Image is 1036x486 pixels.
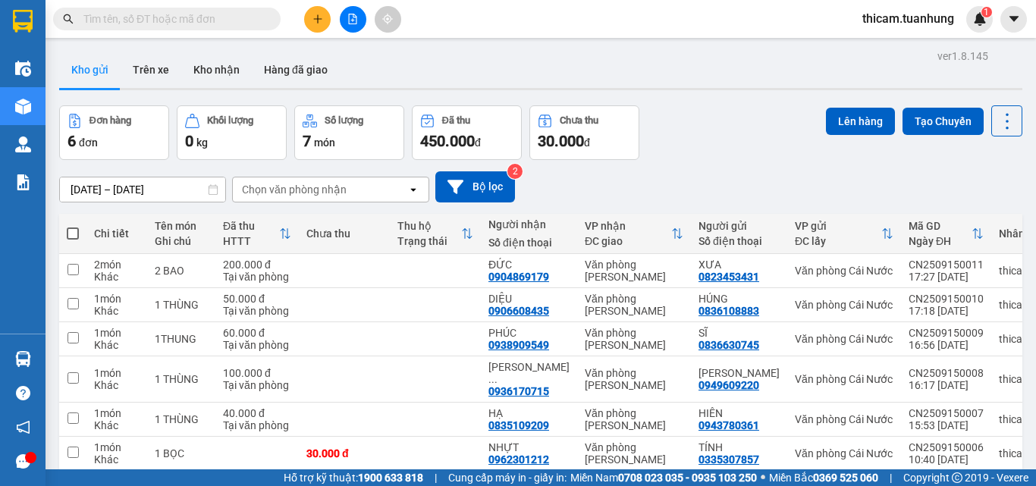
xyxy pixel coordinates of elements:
div: 100.000 đ [223,367,291,379]
div: Văn phòng [PERSON_NAME] [585,259,683,283]
div: 0836630745 [699,339,759,351]
div: 16:17 [DATE] [909,379,984,391]
div: Chi tiết [94,227,140,240]
span: | [435,469,437,486]
div: HẠ [488,407,570,419]
div: 17:27 [DATE] [909,271,984,283]
div: Khác [94,339,140,351]
div: CN2509150011 [909,259,984,271]
div: Khác [94,305,140,317]
div: CN2509150008 [909,367,984,379]
div: Mã GD [909,220,972,232]
span: đơn [79,136,98,149]
button: Số lượng7món [294,105,404,160]
div: 2 BAO [155,265,208,277]
div: HTTT [223,235,279,247]
div: Văn phòng [PERSON_NAME] [585,367,683,391]
img: warehouse-icon [15,136,31,152]
div: Khác [94,271,140,283]
span: plus [312,14,323,24]
div: 16:56 [DATE] [909,339,984,351]
span: 1 [984,7,989,17]
span: question-circle [16,386,30,400]
div: CN2509150010 [909,293,984,305]
div: Tại văn phòng [223,271,291,283]
span: Miền Bắc [769,469,878,486]
span: 450.000 [420,132,475,150]
div: Chọn văn phòng nhận [242,182,347,197]
img: solution-icon [15,174,31,190]
th: Toggle SortBy [901,214,991,254]
div: PHẠM VĂN TỚI [699,367,780,379]
div: Số điện thoại [699,235,780,247]
span: đ [475,136,481,149]
span: notification [16,420,30,434]
strong: 0708 023 035 - 0935 103 250 [618,472,757,484]
span: Hỗ trợ kỹ thuật: [284,469,423,486]
div: 0904869179 [488,271,549,283]
div: 0938909549 [488,339,549,351]
svg: open [407,183,419,196]
div: NGUYỄN VĂN VẸN [488,361,570,385]
div: Văn phòng [PERSON_NAME] [585,293,683,317]
div: Đã thu [442,115,470,126]
div: Ghi chú [155,235,208,247]
div: 40.000 đ [223,407,291,419]
span: Miền Nam [570,469,757,486]
div: 60.000 đ [223,327,291,339]
div: Ngày ĐH [909,235,972,247]
span: caret-down [1007,12,1021,26]
div: 1 món [94,407,140,419]
span: 6 [67,132,76,150]
div: Số điện thoại [488,237,570,249]
div: Văn phòng [PERSON_NAME] [585,407,683,431]
div: Khác [94,453,140,466]
div: 1 THÙNG [155,299,208,311]
img: logo-vxr [13,10,33,33]
div: Người gửi [699,220,780,232]
span: message [16,454,30,469]
div: TÍNH [699,441,780,453]
div: Người nhận [488,218,570,230]
div: Văn phòng Cái Nước [795,265,893,277]
div: Đã thu [223,220,279,232]
div: Khác [94,419,140,431]
div: VP nhận [585,220,671,232]
div: 0962301212 [488,453,549,466]
div: Văn phòng [PERSON_NAME] [585,327,683,351]
img: warehouse-icon [15,61,31,77]
div: 0335307857 [699,453,759,466]
th: Toggle SortBy [390,214,481,254]
div: DIỆU [488,293,570,305]
sup: 2 [507,164,523,179]
button: file-add [340,6,366,33]
div: Tại văn phòng [223,379,291,391]
button: Hàng đã giao [252,52,340,88]
span: 30.000 [538,132,584,150]
div: 10:40 [DATE] [909,453,984,466]
button: Kho nhận [181,52,252,88]
span: Cung cấp máy in - giấy in: [448,469,567,486]
div: PHÚC [488,327,570,339]
div: Văn phòng Cái Nước [795,373,893,385]
th: Toggle SortBy [787,214,901,254]
div: 1 THÙNG [155,413,208,425]
span: đ [584,136,590,149]
div: 0823453431 [699,271,759,283]
div: ĐC giao [585,235,671,247]
div: Tên món [155,220,208,232]
div: Số lượng [325,115,363,126]
div: Văn phòng Cái Nước [795,333,893,345]
button: caret-down [1000,6,1027,33]
div: 200.000 đ [223,259,291,271]
div: Văn phòng [PERSON_NAME] [585,441,683,466]
div: 2 món [94,259,140,271]
span: ... [488,373,498,385]
div: Thu hộ [397,220,461,232]
div: CN2509150006 [909,441,984,453]
img: warehouse-icon [15,99,31,114]
span: thicam.tuanhung [850,9,966,28]
div: Văn phòng Cái Nước [795,413,893,425]
div: CN2509150007 [909,407,984,419]
span: món [314,136,335,149]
